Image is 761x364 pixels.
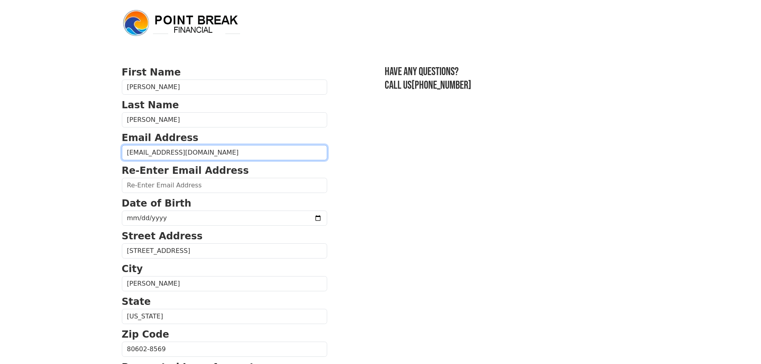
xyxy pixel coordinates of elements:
[122,99,179,111] strong: Last Name
[122,178,327,193] input: Re-Enter Email Address
[411,79,471,92] a: [PHONE_NUMBER]
[385,79,640,92] h3: Call us
[385,65,640,79] h3: Have any questions?
[122,263,143,274] strong: City
[122,80,327,95] input: First Name
[122,165,249,176] strong: Re-Enter Email Address
[122,67,181,78] strong: First Name
[122,231,203,242] strong: Street Address
[122,243,327,259] input: Street Address
[122,9,242,38] img: logo.png
[122,296,151,307] strong: State
[122,276,327,291] input: City
[122,132,199,143] strong: Email Address
[122,342,327,357] input: Zip Code
[122,329,169,340] strong: Zip Code
[122,112,327,127] input: Last Name
[122,145,327,160] input: Email Address
[122,198,191,209] strong: Date of Birth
